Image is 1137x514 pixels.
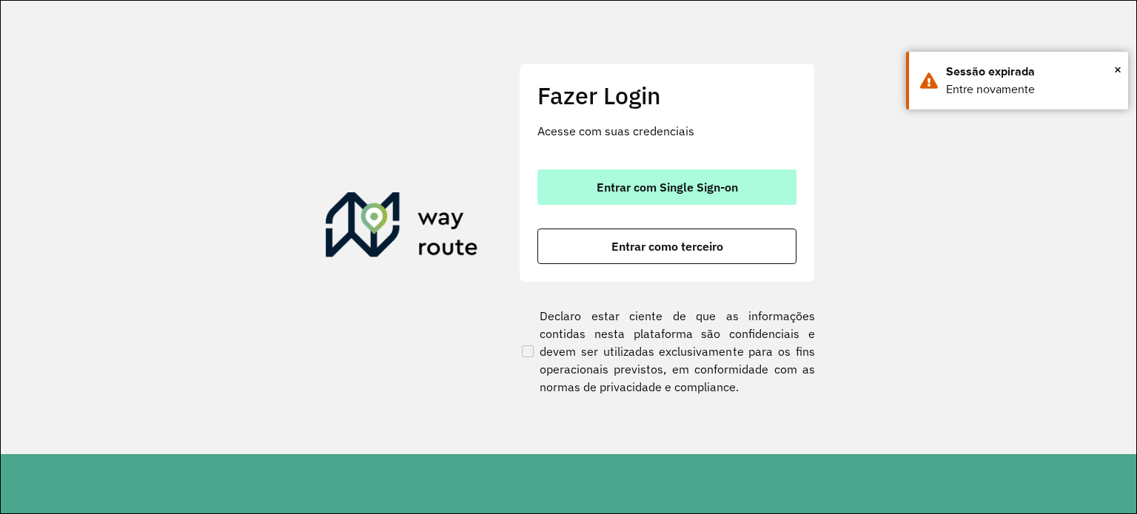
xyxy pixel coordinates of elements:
span: Entrar como terceiro [611,240,723,252]
span: Entrar com Single Sign-on [597,181,738,193]
label: Declaro estar ciente de que as informações contidas nesta plataforma são confidenciais e devem se... [519,307,815,396]
div: Entre novamente [946,81,1117,98]
button: button [537,169,796,205]
img: Roteirizador AmbevTech [326,192,478,263]
h2: Fazer Login [537,81,796,109]
button: button [537,229,796,264]
button: Close [1114,58,1121,81]
div: Sessão expirada [946,63,1117,81]
p: Acesse com suas credenciais [537,122,796,140]
span: × [1114,58,1121,81]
